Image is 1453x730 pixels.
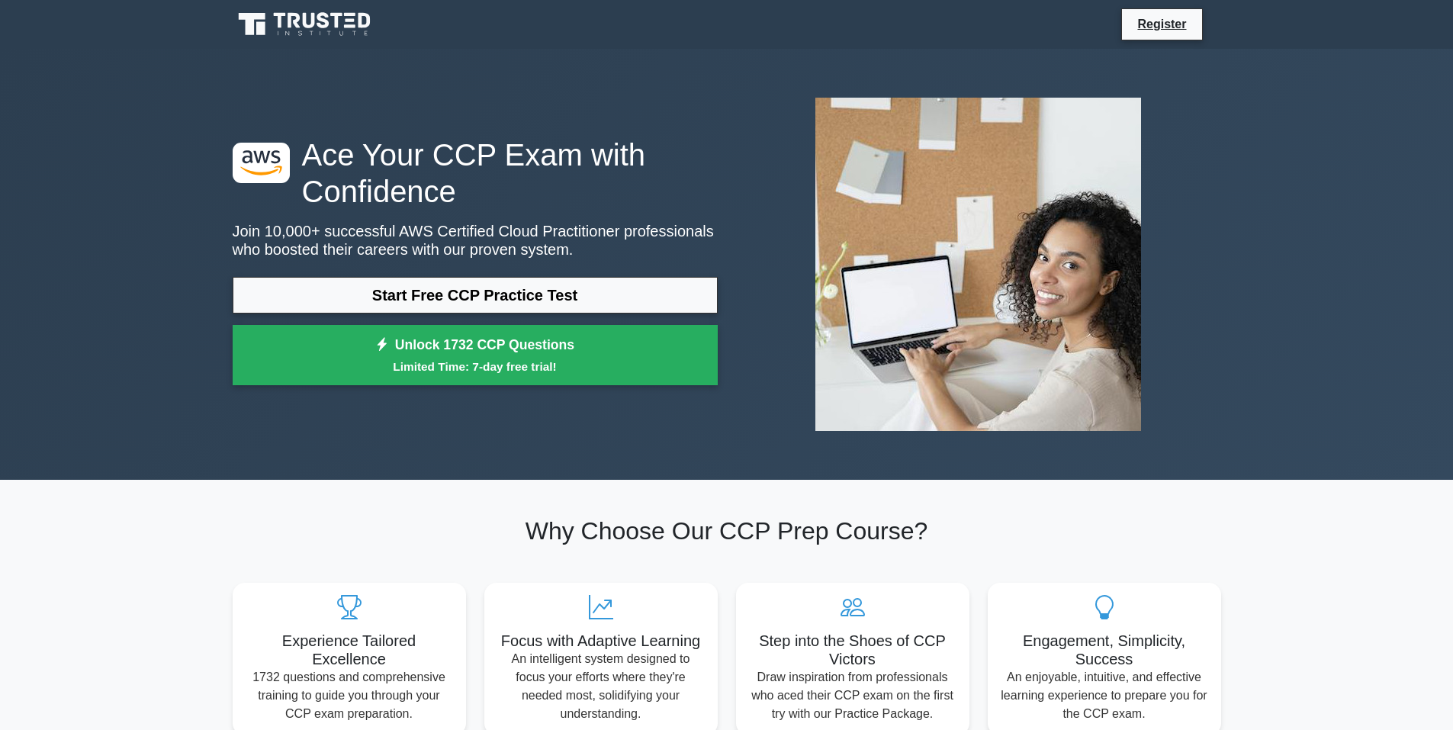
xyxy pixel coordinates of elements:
[1000,668,1209,723] p: An enjoyable, intuitive, and effective learning experience to prepare you for the CCP exam.
[1128,14,1195,34] a: Register
[233,137,718,210] h1: Ace Your CCP Exam with Confidence
[1000,632,1209,668] h5: Engagement, Simplicity, Success
[497,650,706,723] p: An intelligent system designed to focus your efforts where they're needed most, solidifying your ...
[748,668,957,723] p: Draw inspiration from professionals who aced their CCP exam on the first try with our Practice Pa...
[233,222,718,259] p: Join 10,000+ successful AWS Certified Cloud Practitioner professionals who boosted their careers ...
[233,516,1221,545] h2: Why Choose Our CCP Prep Course?
[497,632,706,650] h5: Focus with Adaptive Learning
[245,668,454,723] p: 1732 questions and comprehensive training to guide you through your CCP exam preparation.
[245,632,454,668] h5: Experience Tailored Excellence
[252,358,699,375] small: Limited Time: 7-day free trial!
[748,632,957,668] h5: Step into the Shoes of CCP Victors
[233,277,718,314] a: Start Free CCP Practice Test
[233,325,718,386] a: Unlock 1732 CCP QuestionsLimited Time: 7-day free trial!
